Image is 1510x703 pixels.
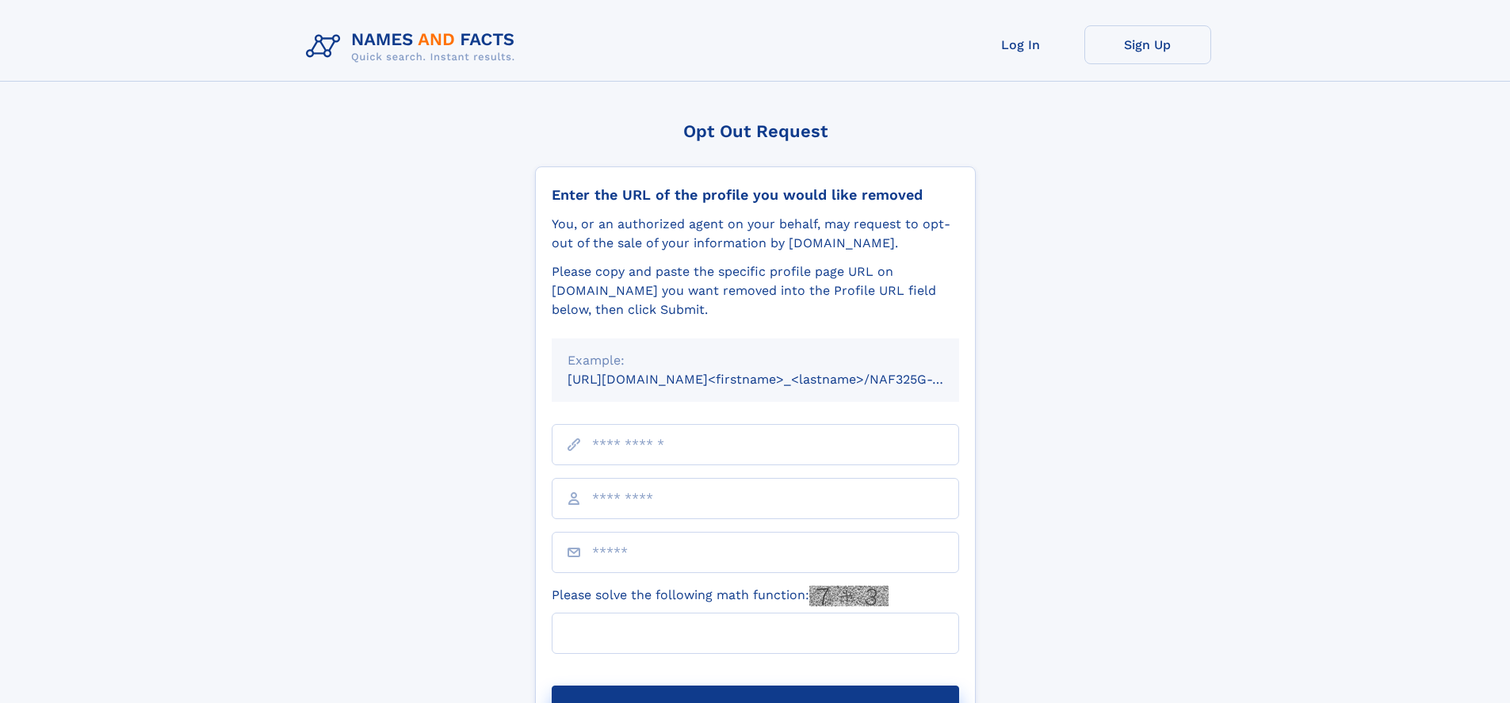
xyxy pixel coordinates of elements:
[568,351,943,370] div: Example:
[552,262,959,319] div: Please copy and paste the specific profile page URL on [DOMAIN_NAME] you want removed into the Pr...
[300,25,528,68] img: Logo Names and Facts
[958,25,1084,64] a: Log In
[535,121,976,141] div: Opt Out Request
[552,586,889,606] label: Please solve the following math function:
[552,186,959,204] div: Enter the URL of the profile you would like removed
[552,215,959,253] div: You, or an authorized agent on your behalf, may request to opt-out of the sale of your informatio...
[568,372,989,387] small: [URL][DOMAIN_NAME]<firstname>_<lastname>/NAF325G-xxxxxxxx
[1084,25,1211,64] a: Sign Up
